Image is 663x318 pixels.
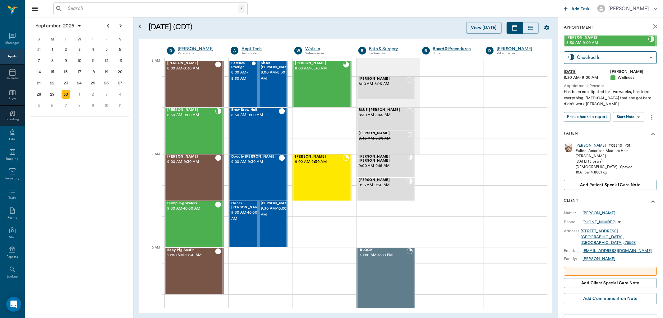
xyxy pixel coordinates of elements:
div: READY_TO_CHECKOUT, 8:00 AM - 8:30 AM [292,61,351,107]
div: Sunday, September 21, 2025 [35,79,43,88]
div: Wednesday, October 8, 2025 [75,101,84,110]
span: 8:10 AM - 8:25 AM [359,81,407,87]
div: Other [433,51,477,56]
a: [EMAIL_ADDRESS][DOMAIN_NAME] [582,249,652,253]
div: Lookup [7,274,18,279]
div: Wednesday, September 24, 2025 [75,79,84,88]
div: CANCELED, 8:45 AM - 9:00 AM [357,131,415,154]
div: Name: [564,210,582,216]
div: [DATE] (5 years) [576,159,657,164]
span: 8:00 AM - 8:30 AM [261,69,292,82]
div: CHECKED_OUT, 9:30 AM - 10:00 AM [229,201,258,248]
span: [PERSON_NAME] [566,36,648,40]
span: Doodle [PERSON_NAME] [231,155,279,159]
div: T [86,35,100,44]
div: F [100,35,113,44]
div: Tuesday, September 9, 2025 [62,56,70,65]
div: Monday, September 1, 2025 [48,45,57,54]
div: Friday, October 10, 2025 [102,101,111,110]
a: [PERSON_NAME] [582,210,615,216]
div: Forms [7,216,17,220]
span: BLOCK [360,248,407,252]
div: B [422,47,430,55]
div: CHECKED_IN, 9:15 AM - 9:30 AM [357,178,415,201]
input: Search [65,4,238,13]
div: [PERSON_NAME] [497,46,540,52]
a: Appt Tech [242,46,285,52]
span: 9:00 AM - 9:30 AM [167,159,215,165]
div: Veterinarian [497,51,540,56]
div: Today, Tuesday, September 30, 2025 [62,90,70,99]
div: CHECKED_IN, 9:00 AM - 9:15 AM [357,154,415,178]
a: [STREET_ADDRESS][GEOGRAPHIC_DATA], [GEOGRAPHIC_DATA], 75563 [581,229,636,244]
div: D [167,47,175,55]
div: Wednesday, October 1, 2025 [75,90,84,99]
div: Thursday, September 4, 2025 [89,45,97,54]
div: [DATE] [564,69,610,75]
div: Technician [242,51,285,56]
a: Walk In [305,46,349,52]
div: Thursday, September 25, 2025 [89,79,97,88]
div: # 08840_P01 [608,143,630,148]
button: Print check-in report [564,112,610,122]
div: / [238,4,245,13]
span: 10:00 AM - 10:30 AM [167,252,215,259]
div: CHECKED_OUT, 9:00 AM - 9:30 AM [165,154,224,201]
div: Sunday, September 7, 2025 [35,56,43,65]
div: Phone: [564,219,582,225]
div: Tuesday, September 16, 2025 [62,68,70,76]
div: [PERSON_NAME] [608,5,649,12]
div: CHECKED_OUT, 8:00 AM - 8:30 AM [165,61,224,107]
div: [PERSON_NAME] [610,69,657,75]
div: NOT_CONFIRMED, 8:10 AM - 8:25 AM [357,76,415,100]
div: S [32,35,46,44]
div: Staff [9,235,16,240]
span: [PERSON_NAME] [167,108,215,112]
div: Sunday, August 31, 2025 [35,45,43,54]
div: CHECKED_OUT, 10:00 AM - 10:30 AM [165,248,224,294]
span: 10:00 AM - 5:00 PM [360,252,407,259]
svg: show more [649,131,657,138]
div: Inventory [5,176,19,181]
button: Add patient Special Care Note [564,180,657,190]
div: Email: [564,248,582,254]
span: [PERSON_NAME] [295,61,343,65]
div: NOT_CONFIRMED, 8:30 AM - 8:45 AM [357,107,415,131]
p: Client [564,198,578,205]
div: Has been constipated for two weeks, has tried everything, [MEDICAL_DATA] that she got here didn't... [564,89,657,107]
div: Thursday, September 11, 2025 [89,56,97,65]
span: 9:30 AM - 10:00 AM [167,206,215,212]
span: Brew Brew Hall [231,108,279,112]
p: [PHONE_NUMBER] [582,220,615,225]
span: Patches Stadigh [231,61,252,69]
span: 8:30 AM - 8:45 AM [359,112,407,118]
div: Saturday, September 6, 2025 [116,45,124,54]
div: Friday, September 19, 2025 [102,68,111,76]
a: [PERSON_NAME] [178,46,221,52]
div: 10.6 lbs / 4.8081 kg [576,170,657,175]
span: 9:00 AM - 9:15 AM [359,163,408,169]
div: A [231,47,238,55]
div: Monday, October 6, 2025 [48,101,57,110]
span: Add patient Special Care Note [580,182,640,188]
span: 8:30 AM - 9:00 AM [167,112,215,118]
div: Start Note [617,113,635,121]
div: D [486,47,494,55]
span: [PERSON_NAME] [359,178,407,182]
div: Monday, September 15, 2025 [48,68,57,76]
div: W [73,35,86,44]
span: [PERSON_NAME] [359,77,407,81]
div: CHECKED_OUT, 9:30 AM - 10:00 AM [165,201,224,248]
span: 8:00 AM - 8:30 AM [167,65,215,72]
div: Address: [564,228,581,234]
div: Saturday, October 4, 2025 [116,90,124,99]
span: 8:30 AM - 9:00 AM [231,112,279,118]
div: Wednesday, September 3, 2025 [75,45,84,54]
div: W [294,47,302,55]
div: Monday, September 22, 2025 [48,79,57,88]
span: BLUE [PERSON_NAME] [359,108,407,112]
span: 9:15 AM - 9:30 AM [359,182,407,188]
